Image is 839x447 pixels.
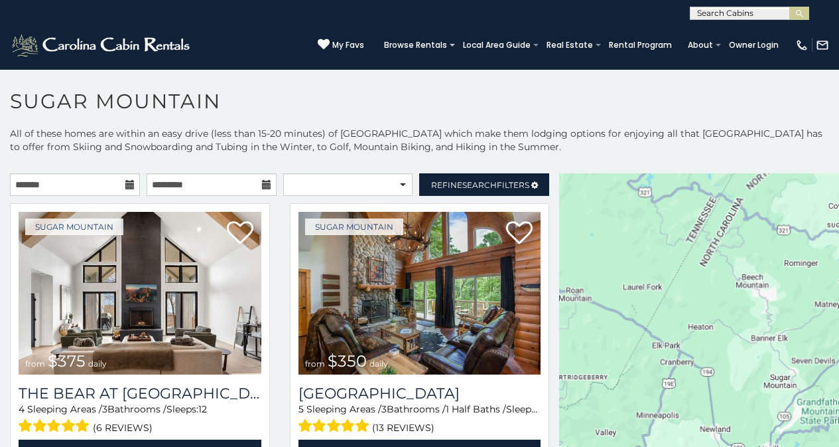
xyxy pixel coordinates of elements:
[446,403,506,415] span: 1 Half Baths /
[19,403,25,415] span: 4
[93,419,153,436] span: (6 reviews)
[88,359,107,369] span: daily
[298,403,304,415] span: 5
[298,402,541,436] div: Sleeping Areas / Bathrooms / Sleeps:
[298,212,541,375] a: Grouse Moor Lodge from $350 daily
[227,220,253,248] a: Add to favorites
[332,39,364,51] span: My Favs
[102,403,107,415] span: 3
[305,219,403,235] a: Sugar Mountain
[19,212,261,375] a: The Bear At Sugar Mountain from $375 daily
[538,403,547,415] span: 12
[462,180,497,190] span: Search
[10,32,194,58] img: White-1-2.png
[602,36,678,54] a: Rental Program
[305,359,325,369] span: from
[48,351,86,371] span: $375
[456,36,537,54] a: Local Area Guide
[19,385,261,402] a: The Bear At [GEOGRAPHIC_DATA]
[369,359,388,369] span: daily
[431,180,529,190] span: Refine Filters
[298,385,541,402] a: [GEOGRAPHIC_DATA]
[19,385,261,402] h3: The Bear At Sugar Mountain
[318,39,364,52] a: My Favs
[795,39,808,52] img: phone-regular-white.png
[381,403,387,415] span: 3
[198,403,207,415] span: 12
[506,220,533,248] a: Add to favorites
[419,173,549,196] a: RefineSearchFilters
[681,36,720,54] a: About
[816,39,829,52] img: mail-regular-white.png
[298,212,541,375] img: Grouse Moor Lodge
[722,36,785,54] a: Owner Login
[25,219,123,235] a: Sugar Mountain
[19,402,261,436] div: Sleeping Areas / Bathrooms / Sleeps:
[298,385,541,402] h3: Grouse Moor Lodge
[377,36,454,54] a: Browse Rentals
[328,351,367,371] span: $350
[372,419,434,436] span: (13 reviews)
[25,359,45,369] span: from
[540,36,600,54] a: Real Estate
[19,212,261,375] img: The Bear At Sugar Mountain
